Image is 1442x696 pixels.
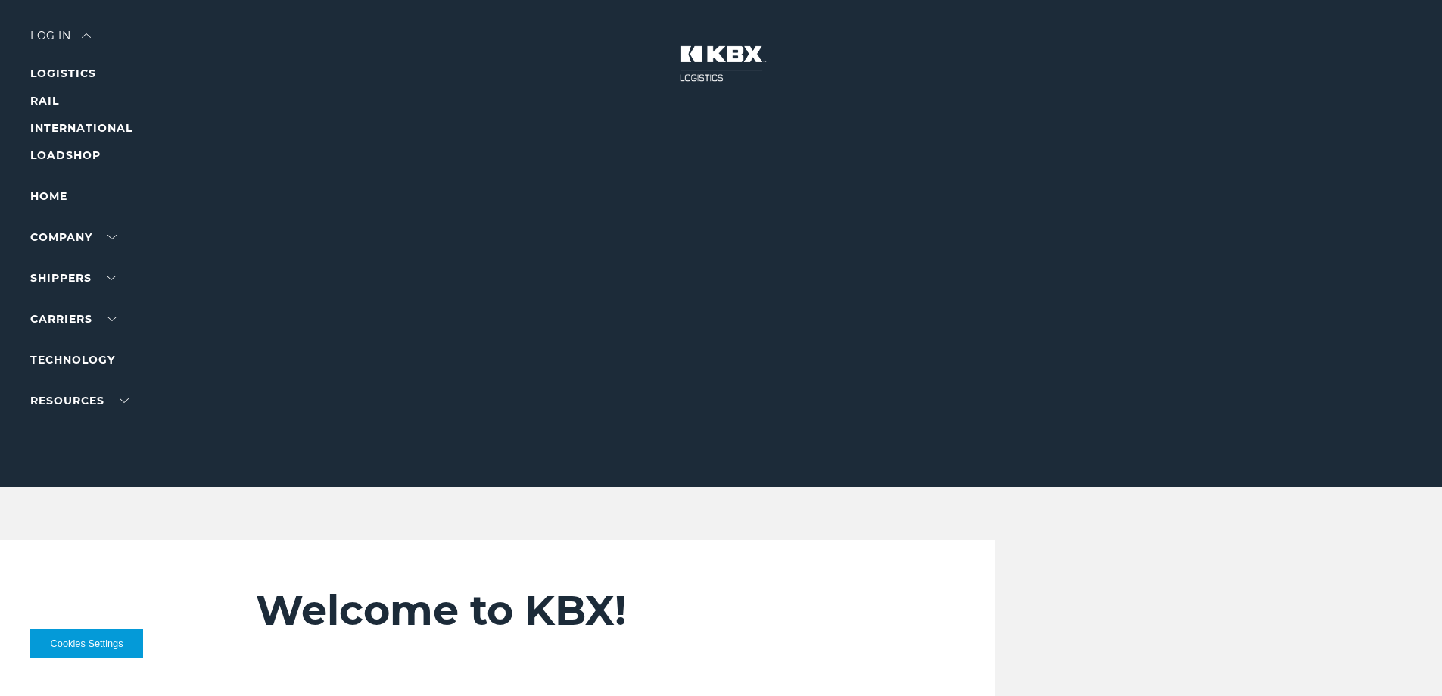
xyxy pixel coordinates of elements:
[256,585,905,635] h2: Welcome to KBX!
[665,30,778,97] img: kbx logo
[30,94,59,108] a: RAIL
[82,33,91,38] img: arrow
[30,312,117,326] a: Carriers
[30,148,101,162] a: LOADSHOP
[30,30,91,52] div: Log in
[30,230,117,244] a: Company
[30,271,116,285] a: SHIPPERS
[30,67,96,80] a: LOGISTICS
[30,189,67,203] a: Home
[30,629,143,658] button: Cookies Settings
[30,353,115,367] a: Technology
[30,394,129,407] a: RESOURCES
[30,121,132,135] a: INTERNATIONAL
